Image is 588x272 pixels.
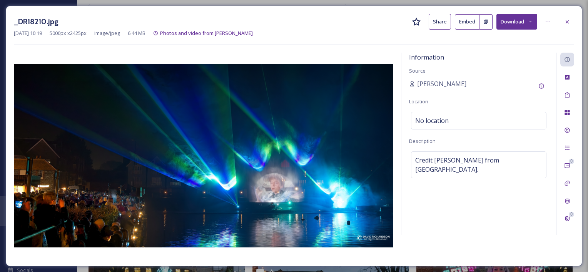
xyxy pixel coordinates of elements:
span: 6.44 MB [128,30,145,37]
button: Embed [455,14,479,30]
span: 5000 px x 2425 px [50,30,87,37]
span: No location [415,116,449,125]
img: _DR18210.jpg [14,64,393,247]
h3: _DR18210.jpg [14,16,58,27]
span: Credit [PERSON_NAME] from [GEOGRAPHIC_DATA]. [415,156,542,174]
span: Description [409,138,436,144]
span: Source [409,67,426,74]
div: 0 [569,212,574,217]
span: Information [409,53,444,61]
span: image/jpeg [94,30,120,37]
span: [DATE] 10:19 [14,30,42,37]
span: Location [409,98,428,105]
span: [PERSON_NAME] [417,79,466,88]
span: Photos and video from [PERSON_NAME] [160,30,253,36]
button: Share [429,14,451,30]
button: Download [496,14,537,30]
div: 0 [569,159,574,164]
